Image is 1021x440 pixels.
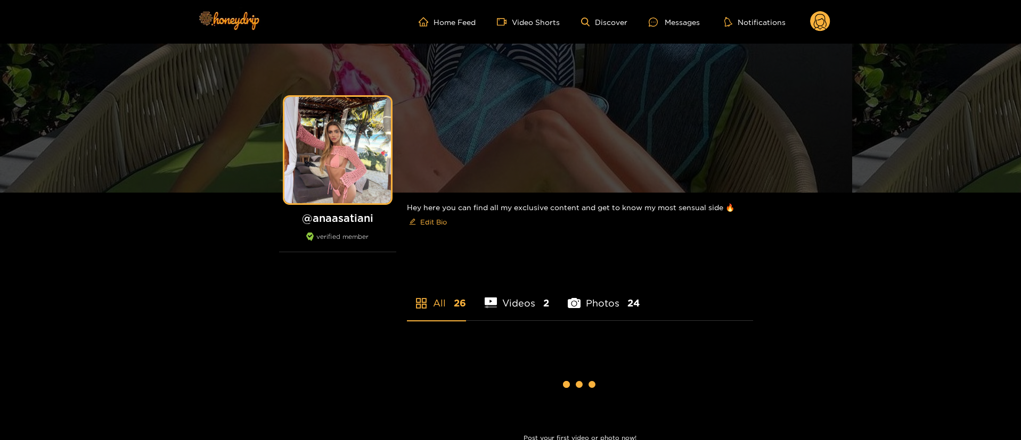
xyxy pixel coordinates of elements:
div: verified member [279,233,396,252]
span: 24 [627,296,640,310]
div: Hey here you can find all my exclusive content and get to know my most sensual side 🔥 [407,193,753,239]
h1: @ anaasatiani [279,211,396,225]
span: home [419,17,434,27]
a: Video Shorts [497,17,560,27]
a: Discover [581,18,627,27]
span: 2 [543,296,549,310]
button: Notifications [721,16,789,27]
button: editEdit Bio [407,213,449,230]
span: video-camera [497,17,512,27]
span: Edit Bio [420,217,447,227]
li: Photos [568,272,640,320]
span: 26 [454,296,466,310]
div: Messages [649,16,700,28]
li: Videos [485,272,550,320]
li: All [407,272,466,320]
span: edit [409,218,416,226]
a: Home Feed [419,17,476,27]
span: appstore [415,297,428,310]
